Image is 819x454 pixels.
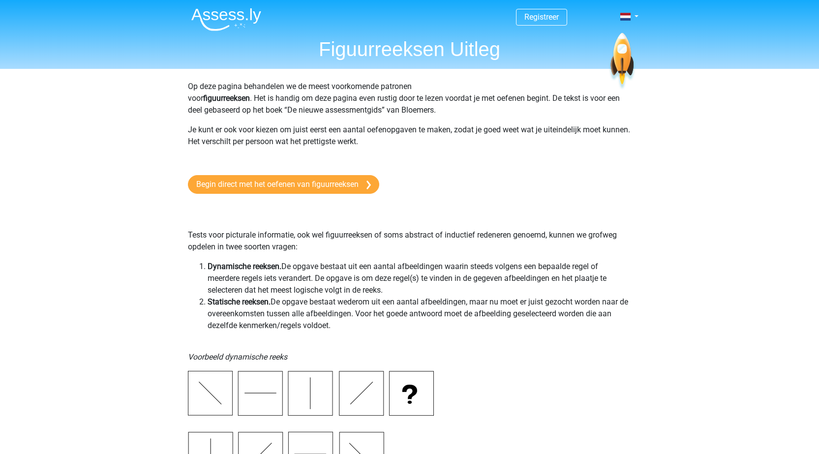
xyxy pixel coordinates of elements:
p: Op deze pagina behandelen we de meest voorkomende patronen voor . Het is handig om deze pagina ev... [188,81,632,116]
p: Je kunt er ook voor kiezen om juist eerst een aantal oefenopgaven te maken, zodat je goed weet wa... [188,124,632,159]
h1: Figuurreeksen Uitleg [183,37,636,61]
b: figuurreeksen [203,93,250,103]
a: Registreer [524,12,559,22]
li: De opgave bestaat uit een aantal afbeeldingen waarin steeds volgens een bepaalde regel of meerder... [208,261,632,296]
a: Begin direct met het oefenen van figuurreeksen [188,175,379,194]
img: arrow-right.e5bd35279c78.svg [366,181,371,189]
p: Tests voor picturale informatie, ook wel figuurreeksen of soms abstract of inductief redeneren ge... [188,206,632,253]
img: spaceship.7d73109d6933.svg [608,33,636,91]
b: Dynamische reeksen. [208,262,281,271]
i: Voorbeeld dynamische reeks [188,352,287,362]
li: De opgave bestaat wederom uit een aantal afbeeldingen, maar nu moet er juist gezocht worden naar ... [208,296,632,332]
b: Statische reeksen. [208,297,271,306]
img: Assessly [191,8,261,31]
